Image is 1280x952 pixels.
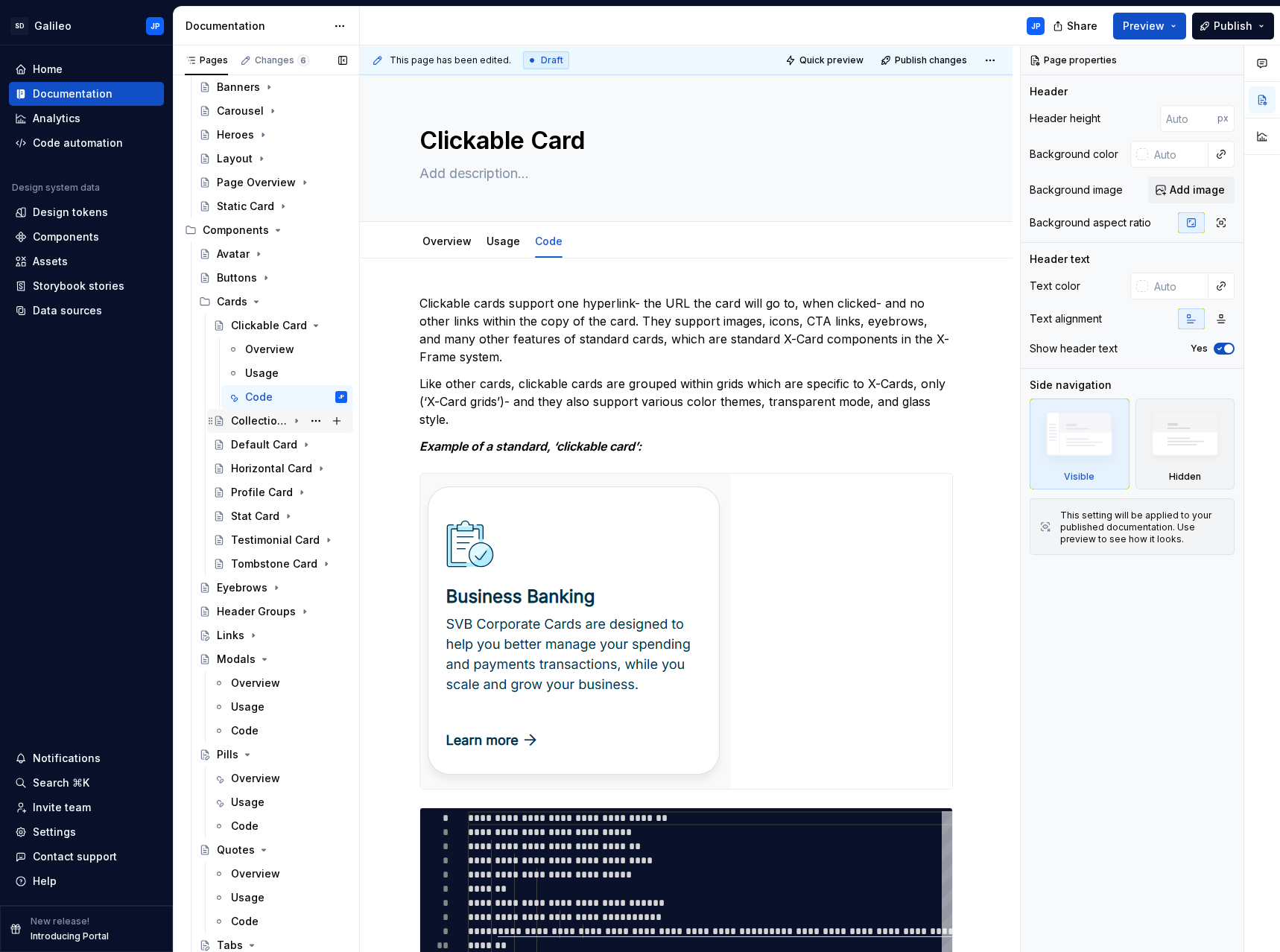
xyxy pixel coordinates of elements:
[217,80,260,95] div: Banners
[416,225,478,256] div: Overview
[1030,399,1129,489] div: Visible
[207,504,353,528] a: Stat Card
[217,747,238,762] div: Pills
[217,294,247,309] div: Cards
[1148,273,1208,299] input: Auto
[207,528,353,552] a: Testimonial Card
[217,151,253,166] div: Layout
[231,461,312,476] div: Horizontal Card
[481,225,526,256] div: Usage
[193,743,353,767] a: Pills
[1192,13,1274,39] button: Publish
[193,123,353,147] a: Heroes
[193,242,353,266] a: Avatar
[221,385,353,409] a: CodeJP
[1030,279,1080,293] div: Text color
[1148,141,1208,168] input: Auto
[231,795,264,810] div: Usage
[207,409,353,433] a: Collection Card
[217,270,257,285] div: Buttons
[217,199,274,214] div: Static Card
[193,194,353,218] a: Static Card
[1067,19,1097,34] span: Share
[207,719,353,743] a: Code
[781,50,870,71] button: Quick preview
[1170,183,1225,197] span: Add image
[1030,84,1068,99] div: Header
[193,647,353,671] a: Modals
[231,819,259,834] div: Code
[207,314,353,337] a: Clickable Card
[33,229,99,244] div: Components
[193,171,353,194] a: Page Overview
[895,54,967,66] span: Publish changes
[255,54,309,66] div: Changes
[207,480,353,504] a: Profile Card
[9,771,164,795] button: Search ⌘K
[541,54,563,66] span: Draft
[876,50,974,71] button: Publish changes
[1030,111,1100,126] div: Header height
[9,796,164,819] a: Invite team
[390,54,511,66] span: This page has been edited.
[9,200,164,224] a: Design tokens
[799,54,864,66] span: Quick preview
[231,914,259,929] div: Code
[10,17,28,35] div: SD
[12,182,100,194] div: Design system data
[231,723,259,738] div: Code
[231,413,288,428] div: Collection Card
[34,19,72,34] div: Galileo
[231,771,280,786] div: Overview
[33,205,108,220] div: Design tokens
[31,915,89,927] p: New release!
[1148,177,1235,203] button: Add image
[1030,311,1102,326] div: Text alignment
[193,600,353,623] a: Header Groups
[9,274,164,298] a: Storybook stories
[245,342,294,357] div: Overview
[297,54,309,66] span: 6
[33,751,101,766] div: Notifications
[33,62,63,77] div: Home
[193,99,353,123] a: Carousel
[33,775,89,790] div: Search ⌘K
[9,107,164,130] a: Analytics
[529,225,568,256] div: Code
[217,652,256,667] div: Modals
[419,375,953,428] p: Like other cards, clickable cards are grouped within grids which are specific to X-Cards, only (‘...
[9,225,164,249] a: Components
[193,147,353,171] a: Layout
[217,580,267,595] div: Eyebrows
[231,485,293,500] div: Profile Card
[193,623,353,647] a: Links
[203,223,269,238] div: Components
[193,838,353,862] a: Quotes
[207,886,353,910] a: Usage
[33,849,117,864] div: Contact support
[1031,20,1041,32] div: JP
[338,390,344,404] div: JP
[231,533,320,548] div: Testimonial Card
[207,910,353,933] a: Code
[9,845,164,869] button: Contact support
[231,866,280,881] div: Overview
[231,676,280,691] div: Overview
[1045,13,1107,39] button: Share
[221,361,353,385] a: Usage
[33,136,123,150] div: Code automation
[1030,378,1112,393] div: Side navigation
[33,279,124,293] div: Storybook stories
[231,437,297,452] div: Default Card
[535,235,563,247] a: Code
[1030,252,1090,267] div: Header text
[1191,343,1208,355] label: Yes
[193,576,353,600] a: Eyebrows
[9,57,164,81] a: Home
[1214,19,1252,34] span: Publish
[422,235,472,247] a: Overview
[207,862,353,886] a: Overview
[31,930,109,942] p: Introducing Portal
[217,104,264,118] div: Carousel
[420,474,731,789] img: e5ce8be2-9ddf-468e-8b14-b8c5289cda75.png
